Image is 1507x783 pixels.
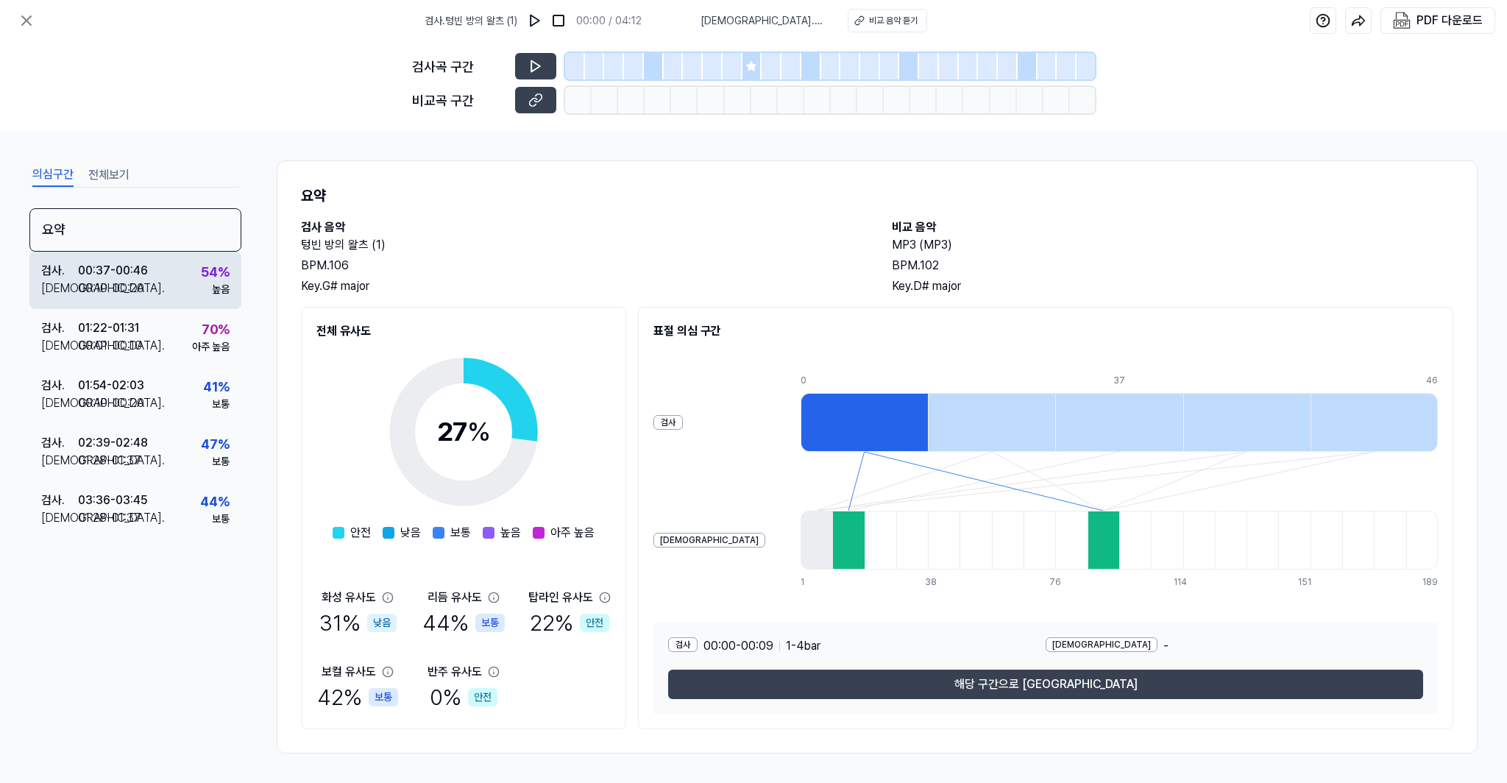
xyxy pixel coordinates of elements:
div: 31 % [319,606,397,639]
div: 44 % [200,492,230,511]
div: 114 [1174,575,1205,589]
div: 검사 [668,637,698,652]
div: Key. G# major [301,277,862,295]
div: 37 [1113,374,1241,387]
div: PDF 다운로드 [1416,11,1483,30]
div: BPM. 106 [301,257,862,274]
div: 00:37 - 00:46 [78,262,148,280]
button: 비교 음악 듣기 [848,9,927,32]
div: 151 [1298,575,1330,589]
div: 0 [801,374,928,387]
button: 해당 구간으로 [GEOGRAPHIC_DATA] [668,670,1423,699]
div: 검사 . [41,492,78,509]
div: 22 % [530,606,609,639]
div: 00:10 - 00:20 [78,280,144,297]
button: 의심구간 [32,163,74,187]
img: help [1316,13,1330,28]
div: - [1046,637,1423,655]
div: 01:22 - 01:31 [78,319,139,337]
div: 아주 높음 [192,339,230,355]
div: 검사 . [41,262,78,280]
div: 보통 [369,688,398,706]
div: 00:10 - 00:20 [78,394,144,412]
div: 보통 [212,511,230,527]
div: 00:01 - 00:10 [78,337,142,355]
div: 27 [437,412,491,452]
div: 46 [1426,374,1438,387]
div: 검사 . [41,434,78,452]
div: 낮음 [367,614,397,632]
div: Key. D# major [892,277,1453,295]
span: 안전 [350,524,371,542]
div: 47 % [201,434,230,454]
div: 반주 유사도 [428,663,482,681]
div: 검사 . [41,377,78,394]
div: 검사 . [41,319,78,337]
div: 비교 음악 듣기 [869,14,918,27]
img: PDF Download [1393,12,1411,29]
div: 보통 [475,614,505,632]
h2: 텅빈 방의 왈츠 (1) [301,236,862,254]
div: 보통 [212,454,230,470]
div: 02:39 - 02:48 [78,434,148,452]
img: stop [551,13,566,28]
div: 00:00 / 04:12 [576,13,642,29]
div: 리듬 유사도 [428,589,482,606]
div: 검사곡 구간 [412,57,506,77]
div: 44 % [422,606,505,639]
div: 01:54 - 02:03 [78,377,144,394]
span: % [467,416,491,447]
h1: 요약 [301,185,1453,207]
div: 검사 [653,415,683,430]
button: PDF 다운로드 [1390,8,1486,33]
div: BPM. 102 [892,257,1453,274]
div: 70 % [202,319,230,339]
div: 01:28 - 01:37 [78,452,141,470]
div: 안전 [580,614,609,632]
h2: MP3 (MP3) [892,236,1453,254]
div: 보컬 유사도 [322,663,376,681]
div: [DEMOGRAPHIC_DATA] [1046,637,1157,652]
div: 요약 [29,208,241,252]
div: 0 % [430,681,497,714]
div: 1 [801,575,832,589]
div: 높음 [212,282,230,297]
div: 38 [925,575,957,589]
span: 00:00 - 00:09 [703,637,773,655]
span: 높음 [500,524,521,542]
div: 42 % [317,681,398,714]
h2: 전체 유사도 [316,322,611,340]
div: [DEMOGRAPHIC_DATA] [653,533,765,548]
div: 54 % [201,262,230,282]
div: [DEMOGRAPHIC_DATA] . [41,337,78,355]
span: [DEMOGRAPHIC_DATA] . MP3 (MP3) [701,13,830,29]
h2: 비교 음악 [892,219,1453,236]
div: 화성 유사도 [322,589,376,606]
div: 03:36 - 03:45 [78,492,147,509]
button: 전체보기 [88,163,130,187]
span: 낮음 [400,524,421,542]
div: 비교곡 구간 [412,91,506,110]
div: 탑라인 유사도 [528,589,593,606]
div: 189 [1422,575,1438,589]
div: 안전 [468,688,497,706]
div: 41 % [203,377,230,397]
span: 1 - 4 bar [786,637,820,655]
h2: 검사 음악 [301,219,862,236]
div: 76 [1049,575,1081,589]
span: 아주 높음 [550,524,595,542]
div: 보통 [212,397,230,412]
img: share [1351,13,1366,28]
div: 01:28 - 01:37 [78,509,141,527]
h2: 표절 의심 구간 [653,322,1438,340]
span: 검사 . 텅빈 방의 왈츠 (1) [425,13,517,29]
div: [DEMOGRAPHIC_DATA] . [41,452,78,470]
div: [DEMOGRAPHIC_DATA] . [41,509,78,527]
div: [DEMOGRAPHIC_DATA] . [41,280,78,297]
div: [DEMOGRAPHIC_DATA] . [41,394,78,412]
span: 보통 [450,524,471,542]
img: play [528,13,542,28]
